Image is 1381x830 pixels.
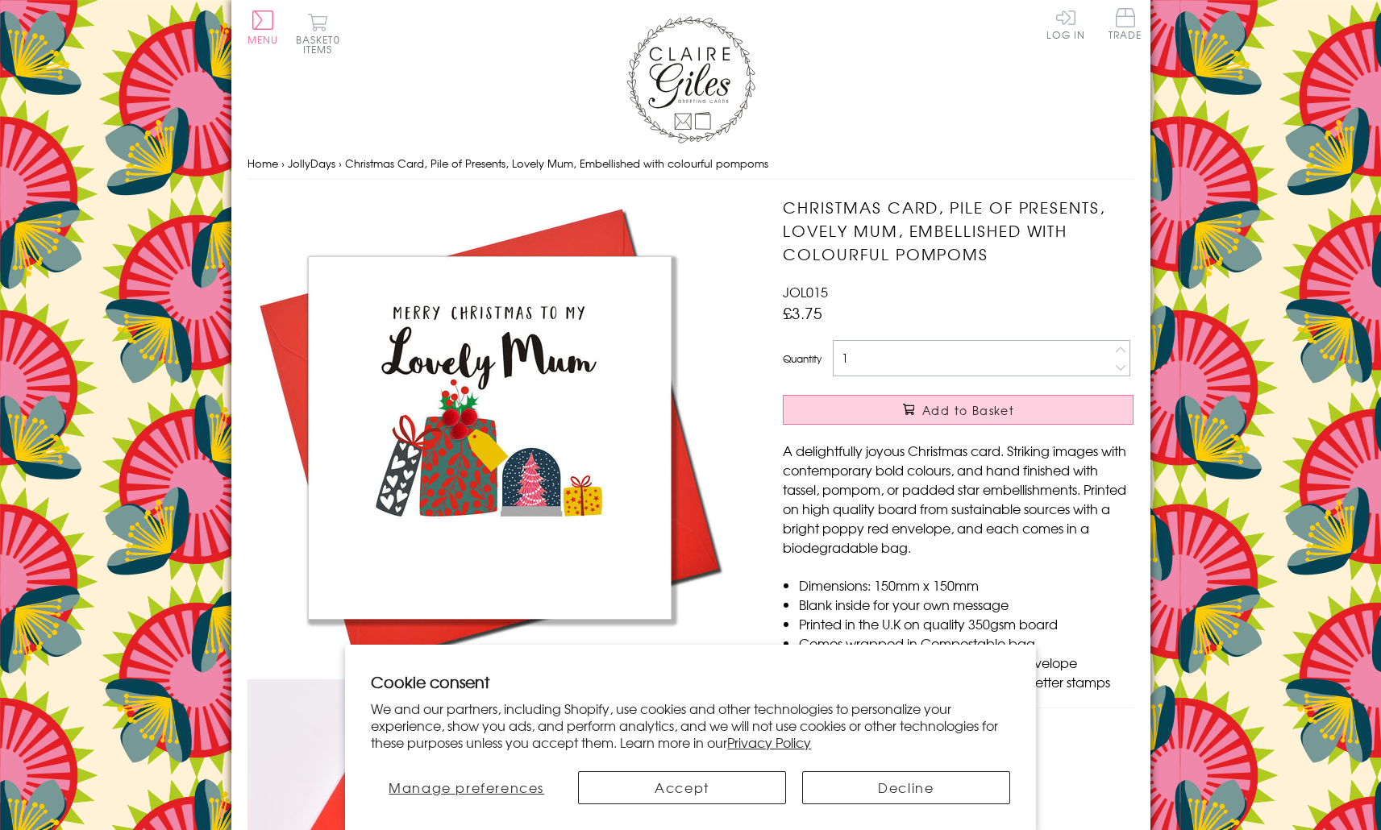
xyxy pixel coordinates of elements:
li: Printed in the U.K on quality 350gsm board [799,614,1134,633]
label: Quantity [783,351,822,366]
a: Log In [1046,8,1085,39]
button: Decline [802,771,1010,804]
span: Menu [247,32,279,47]
a: Home [247,156,278,171]
img: Claire Giles Greetings Cards [626,16,755,143]
nav: breadcrumbs [247,147,1134,181]
span: Christmas Card, Pile of Presents, Lovely Mum, Embellished with colourful pompoms [345,156,768,171]
span: › [281,156,285,171]
a: Privacy Policy [727,732,811,752]
button: Accept [578,771,786,804]
span: Add to Basket [922,402,1014,418]
span: › [339,156,342,171]
a: JollyDays [288,156,335,171]
li: Blank inside for your own message [799,595,1134,614]
li: Dimensions: 150mm x 150mm [799,575,1134,595]
span: 0 items [303,32,340,56]
span: JOL015 [783,282,828,301]
button: Menu [247,10,279,44]
span: £3.75 [783,301,822,324]
li: Comes wrapped in Compostable bag [799,633,1134,653]
h2: Cookie consent [371,670,1010,693]
p: We and our partners, including Shopify, use cookies and other technologies to personalize your ex... [371,700,1010,750]
button: Basket0 items [296,13,340,54]
a: Trade [1109,8,1142,43]
button: Add to Basket [783,395,1134,425]
img: Christmas Card, Pile of Presents, Lovely Mum, Embellished with colourful pompoms [247,196,731,679]
h1: Christmas Card, Pile of Presents, Lovely Mum, Embellished with colourful pompoms [783,196,1134,265]
button: Manage preferences [371,771,562,804]
span: Manage preferences [389,778,544,797]
p: A delightfully joyous Christmas card. Striking images with contemporary bold colours, and hand fi... [783,441,1134,557]
span: Trade [1109,8,1142,39]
